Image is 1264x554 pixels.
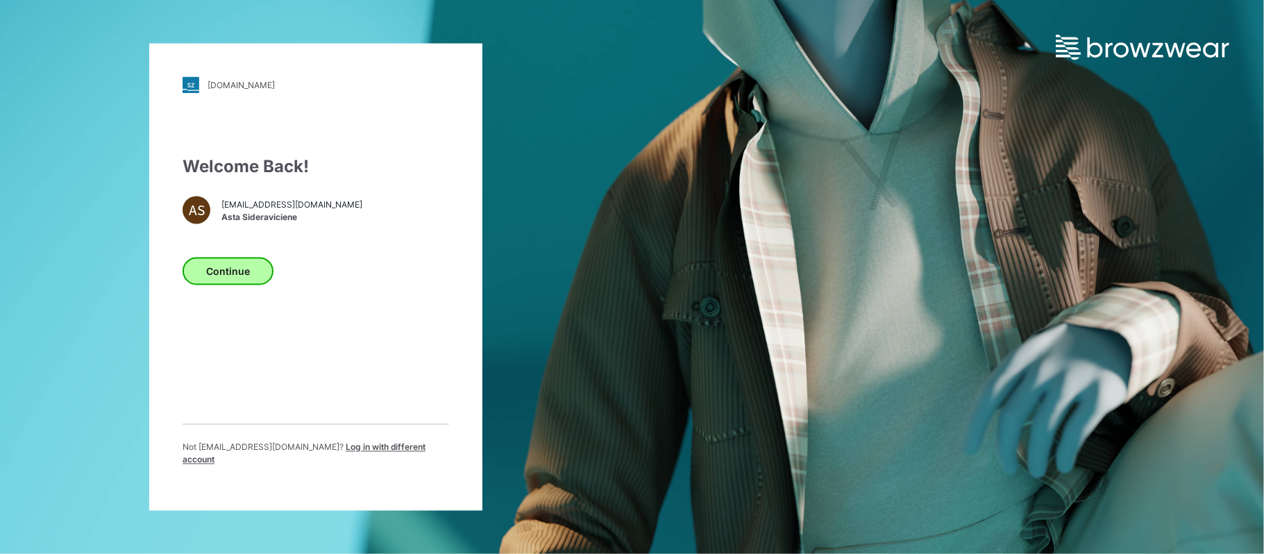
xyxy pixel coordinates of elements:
[183,258,273,285] button: Continue
[183,155,449,180] div: Welcome Back!
[183,442,449,467] p: Not [EMAIL_ADDRESS][DOMAIN_NAME] ?
[221,211,362,224] span: Asta Sideraviciene
[208,80,275,90] div: [DOMAIN_NAME]
[221,199,362,211] span: [EMAIL_ADDRESS][DOMAIN_NAME]
[183,77,199,94] img: stylezone-logo.562084cfcfab977791bfbf7441f1a819.svg
[183,77,449,94] a: [DOMAIN_NAME]
[183,196,210,224] div: AS
[1056,35,1229,60] img: browzwear-logo.e42bd6dac1945053ebaf764b6aa21510.svg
